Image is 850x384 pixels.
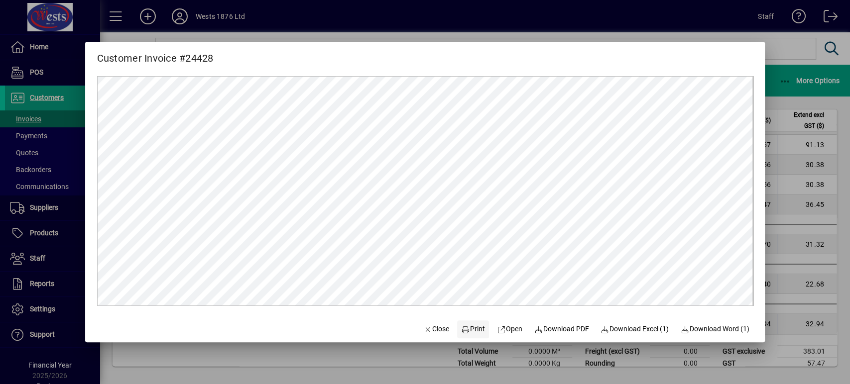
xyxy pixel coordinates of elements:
a: Open [493,320,526,338]
a: Download PDF [530,320,593,338]
span: Close [424,324,450,334]
h2: Customer Invoice #24428 [85,42,226,66]
button: Download Excel (1) [597,320,673,338]
span: Print [462,324,486,334]
span: Download Word (1) [681,324,749,334]
span: Download PDF [534,324,589,334]
span: Download Excel (1) [601,324,669,334]
button: Download Word (1) [677,320,753,338]
button: Close [420,320,454,338]
button: Print [457,320,489,338]
span: Open [497,324,522,334]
